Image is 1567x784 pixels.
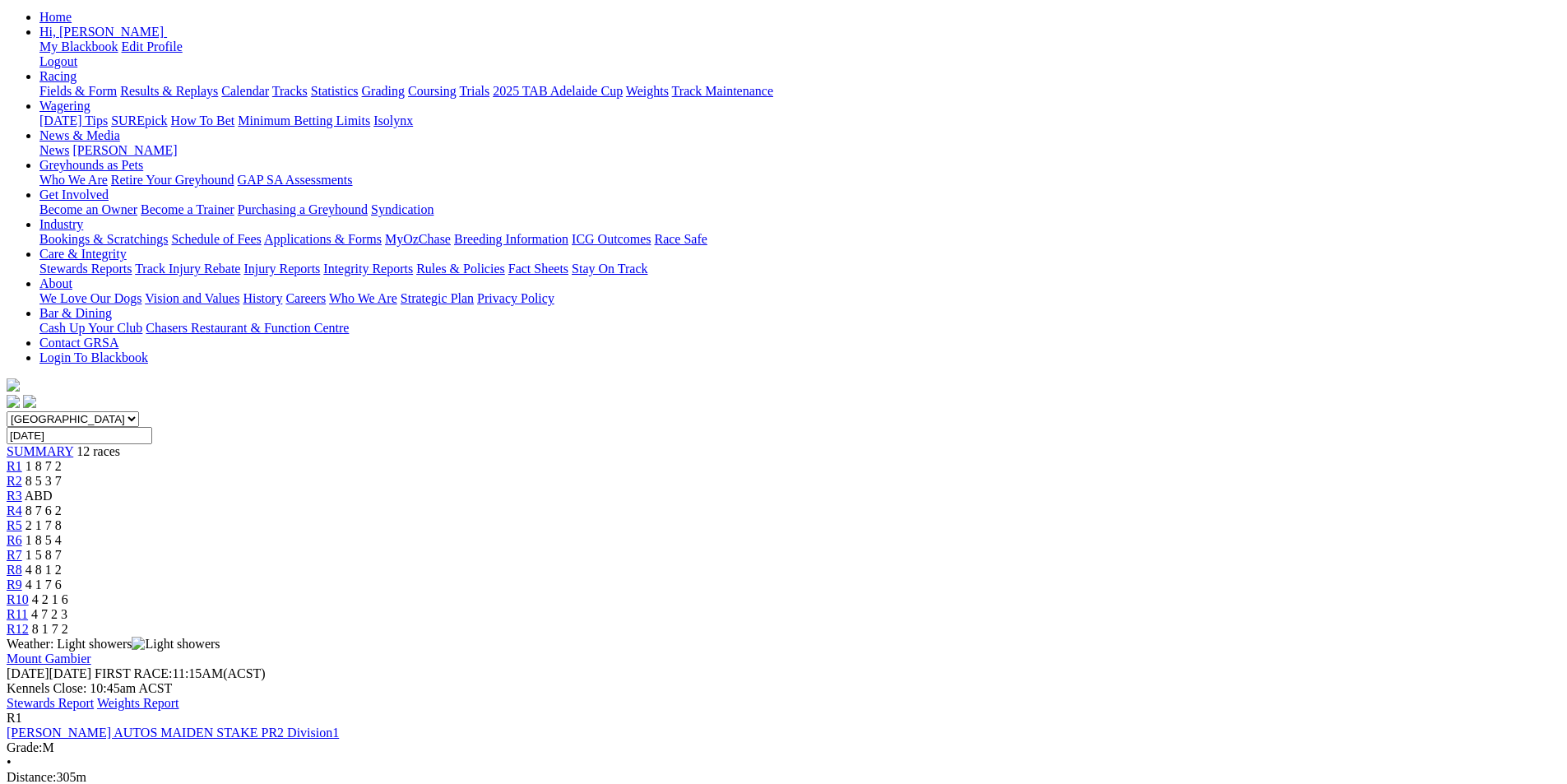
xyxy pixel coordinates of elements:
a: Careers [285,291,326,305]
a: Mount Gambier [7,652,91,666]
div: Racing [39,84,1560,99]
span: R9 [7,578,22,591]
a: Statistics [311,84,359,98]
a: Race Safe [654,232,707,246]
span: 8 7 6 2 [25,503,62,517]
a: [PERSON_NAME] AUTOS MAIDEN STAKE PR2 Division1 [7,726,339,740]
a: Coursing [408,84,457,98]
img: facebook.svg [7,395,20,408]
a: Integrity Reports [323,262,413,276]
div: Greyhounds as Pets [39,173,1560,188]
a: R3 [7,489,22,503]
span: 8 1 7 2 [32,622,68,636]
span: 4 8 1 2 [25,563,62,577]
a: About [39,276,72,290]
a: Industry [39,217,83,231]
a: Weights Report [97,696,179,710]
a: R11 [7,607,28,621]
a: Stewards Report [7,696,94,710]
span: 4 7 2 3 [31,607,67,621]
span: Grade: [7,740,43,754]
a: Care & Integrity [39,247,127,261]
a: History [243,291,282,305]
a: Greyhounds as Pets [39,158,143,172]
a: Applications & Forms [264,232,382,246]
a: Become an Owner [39,202,137,216]
a: News & Media [39,128,120,142]
a: Calendar [221,84,269,98]
a: Bar & Dining [39,306,112,320]
a: Login To Blackbook [39,350,148,364]
div: M [7,740,1560,755]
div: Wagering [39,114,1560,128]
a: SUREpick [111,114,167,128]
a: Isolynx [373,114,413,128]
div: Hi, [PERSON_NAME] [39,39,1560,69]
a: R1 [7,459,22,473]
a: Weights [626,84,669,98]
span: Weather: Light showers [7,637,220,651]
a: Purchasing a Greyhound [238,202,368,216]
a: R12 [7,622,29,636]
a: Become a Trainer [141,202,234,216]
span: Distance: [7,770,56,784]
a: R6 [7,533,22,547]
span: 4 1 7 6 [25,578,62,591]
a: Wagering [39,99,90,113]
div: News & Media [39,143,1560,158]
a: News [39,143,69,157]
a: MyOzChase [385,232,451,246]
a: [DATE] Tips [39,114,108,128]
span: 2 1 7 8 [25,518,62,532]
a: R2 [7,474,22,488]
a: Breeding Information [454,232,568,246]
span: R1 [7,711,22,725]
span: 11:15AM(ACST) [95,666,266,680]
a: Minimum Betting Limits [238,114,370,128]
img: Light showers [132,637,220,652]
a: Racing [39,69,76,83]
a: R4 [7,503,22,517]
a: Schedule of Fees [171,232,261,246]
span: 12 races [76,444,120,458]
a: GAP SA Assessments [238,173,353,187]
a: Contact GRSA [39,336,118,350]
div: Get Involved [39,202,1560,217]
span: Hi, [PERSON_NAME] [39,25,164,39]
a: Privacy Policy [477,291,554,305]
a: Syndication [371,202,433,216]
a: R7 [7,548,22,562]
span: [DATE] [7,666,91,680]
span: [DATE] [7,666,49,680]
a: Cash Up Your Club [39,321,142,335]
a: Tracks [272,84,308,98]
img: twitter.svg [23,395,36,408]
a: We Love Our Dogs [39,291,141,305]
img: logo-grsa-white.png [7,378,20,392]
a: Rules & Policies [416,262,505,276]
span: 1 8 5 4 [25,533,62,547]
span: 1 8 7 2 [25,459,62,473]
span: FIRST RACE: [95,666,172,680]
a: Fields & Form [39,84,117,98]
a: Trials [459,84,489,98]
a: [PERSON_NAME] [72,143,177,157]
a: Logout [39,54,77,68]
a: Fact Sheets [508,262,568,276]
a: Strategic Plan [401,291,474,305]
span: 4 2 1 6 [32,592,68,606]
a: 2025 TAB Adelaide Cup [493,84,623,98]
span: R5 [7,518,22,532]
span: • [7,755,12,769]
a: Edit Profile [122,39,183,53]
a: SUMMARY [7,444,73,458]
a: Home [39,10,72,24]
a: Hi, [PERSON_NAME] [39,25,167,39]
